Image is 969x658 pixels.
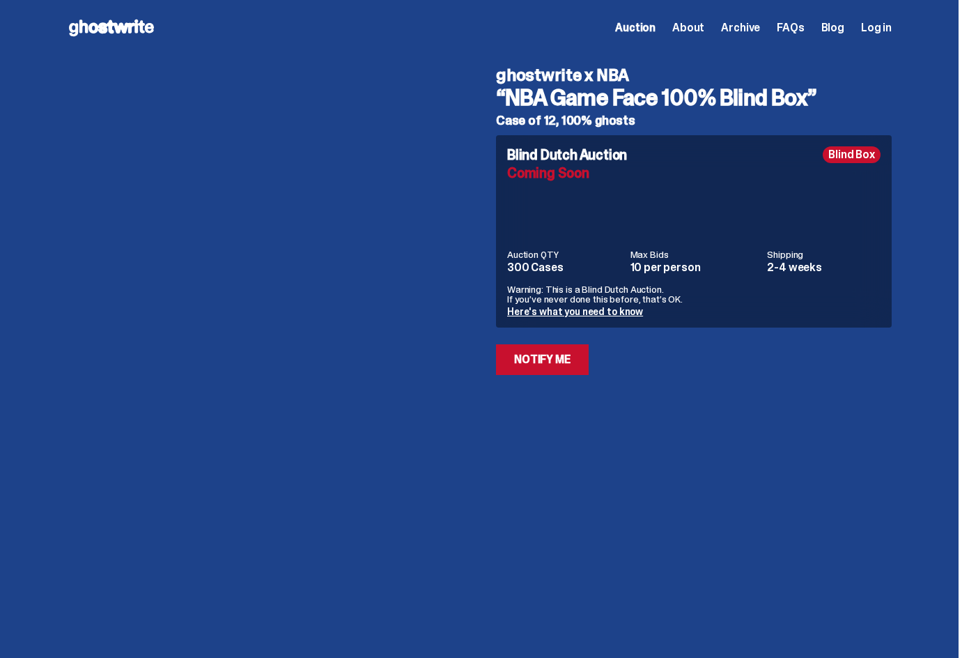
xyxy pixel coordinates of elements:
[507,305,643,318] a: Here's what you need to know
[496,344,589,375] a: Notify Me
[496,86,892,109] h3: “NBA Game Face 100% Blind Box”
[507,250,622,259] dt: Auction QTY
[496,67,892,84] h4: ghostwrite x NBA
[821,22,844,33] a: Blog
[630,250,759,259] dt: Max Bids
[823,146,881,163] div: Blind Box
[507,148,627,162] h4: Blind Dutch Auction
[507,166,881,180] div: Coming Soon
[767,250,881,259] dt: Shipping
[672,22,704,33] a: About
[507,284,881,304] p: Warning: This is a Blind Dutch Auction. If you’ve never done this before, that’s OK.
[777,22,804,33] a: FAQs
[767,262,881,273] dd: 2-4 weeks
[721,22,760,33] a: Archive
[861,22,892,33] a: Log in
[507,262,622,273] dd: 300 Cases
[496,114,892,127] h5: Case of 12, 100% ghosts
[630,262,759,273] dd: 10 per person
[615,22,656,33] a: Auction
